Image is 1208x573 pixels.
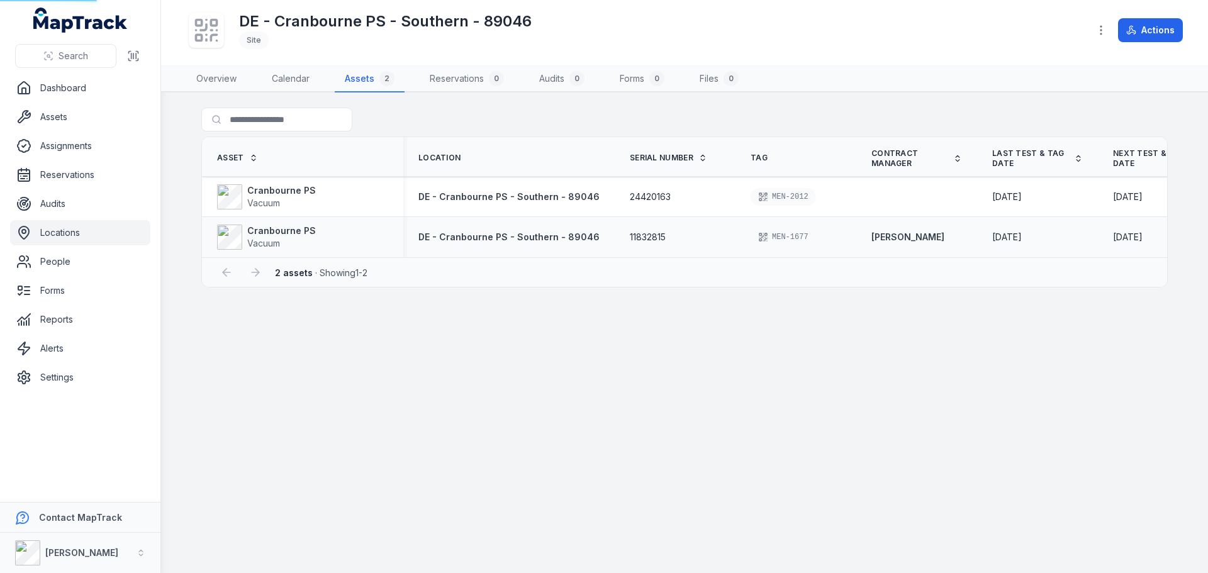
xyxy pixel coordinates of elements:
[39,512,122,523] strong: Contact MapTrack
[630,153,693,163] span: Serial Number
[239,11,532,31] h1: DE - Cranbourne PS - Southern - 89046
[379,71,394,86] div: 2
[1118,18,1183,42] button: Actions
[420,66,514,92] a: Reservations0
[871,148,948,169] span: Contract Manager
[992,231,1022,242] span: [DATE]
[751,153,768,163] span: Tag
[10,191,150,216] a: Audits
[418,191,600,203] a: DE - Cranbourne PS - Southern - 89046
[992,231,1022,243] time: 8/7/2025, 12:00:00 AM
[1113,231,1143,243] time: 2/7/2026, 12:00:00 AM
[15,44,116,68] button: Search
[992,148,1069,169] span: Last Test & Tag Date
[247,197,280,208] span: Vacuum
[992,148,1083,169] a: Last Test & Tag Date
[247,238,280,248] span: Vacuum
[630,191,671,203] span: 24420163
[871,231,944,243] a: [PERSON_NAME]
[1113,191,1143,203] time: 2/7/2026, 12:00:00 AM
[10,249,150,274] a: People
[418,231,600,243] a: DE - Cranbourne PS - Southern - 89046
[992,191,1022,202] span: [DATE]
[690,66,749,92] a: Files0
[992,191,1022,203] time: 8/7/2025, 12:00:00 AM
[610,66,674,92] a: Forms0
[649,71,664,86] div: 0
[239,31,269,49] div: Site
[186,66,247,92] a: Overview
[10,278,150,303] a: Forms
[10,75,150,101] a: Dashboard
[1113,148,1204,169] a: Next test & tag date
[10,133,150,159] a: Assignments
[33,8,128,33] a: MapTrack
[10,220,150,245] a: Locations
[630,231,666,243] span: 11832815
[217,153,244,163] span: Asset
[335,66,405,92] a: Assets2
[751,188,816,206] div: MEN-2012
[275,267,313,278] strong: 2 assets
[1113,231,1143,242] span: [DATE]
[871,148,962,169] a: Contract Manager
[217,225,316,250] a: Cranbourne PSVacuum
[489,71,504,86] div: 0
[569,71,584,86] div: 0
[630,153,707,163] a: Serial Number
[418,231,600,242] span: DE - Cranbourne PS - Southern - 89046
[217,184,316,209] a: Cranbourne PSVacuum
[418,191,600,202] span: DE - Cranbourne PS - Southern - 89046
[10,162,150,187] a: Reservations
[275,267,367,278] span: · Showing 1 - 2
[1113,148,1190,169] span: Next test & tag date
[217,153,258,163] a: Asset
[59,50,88,62] span: Search
[10,365,150,390] a: Settings
[529,66,595,92] a: Audits0
[1113,191,1143,202] span: [DATE]
[10,336,150,361] a: Alerts
[10,307,150,332] a: Reports
[418,153,461,163] span: Location
[45,547,118,558] strong: [PERSON_NAME]
[724,71,739,86] div: 0
[10,104,150,130] a: Assets
[247,225,316,237] strong: Cranbourne PS
[247,184,316,197] strong: Cranbourne PS
[751,228,816,246] div: MEN-1677
[262,66,320,92] a: Calendar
